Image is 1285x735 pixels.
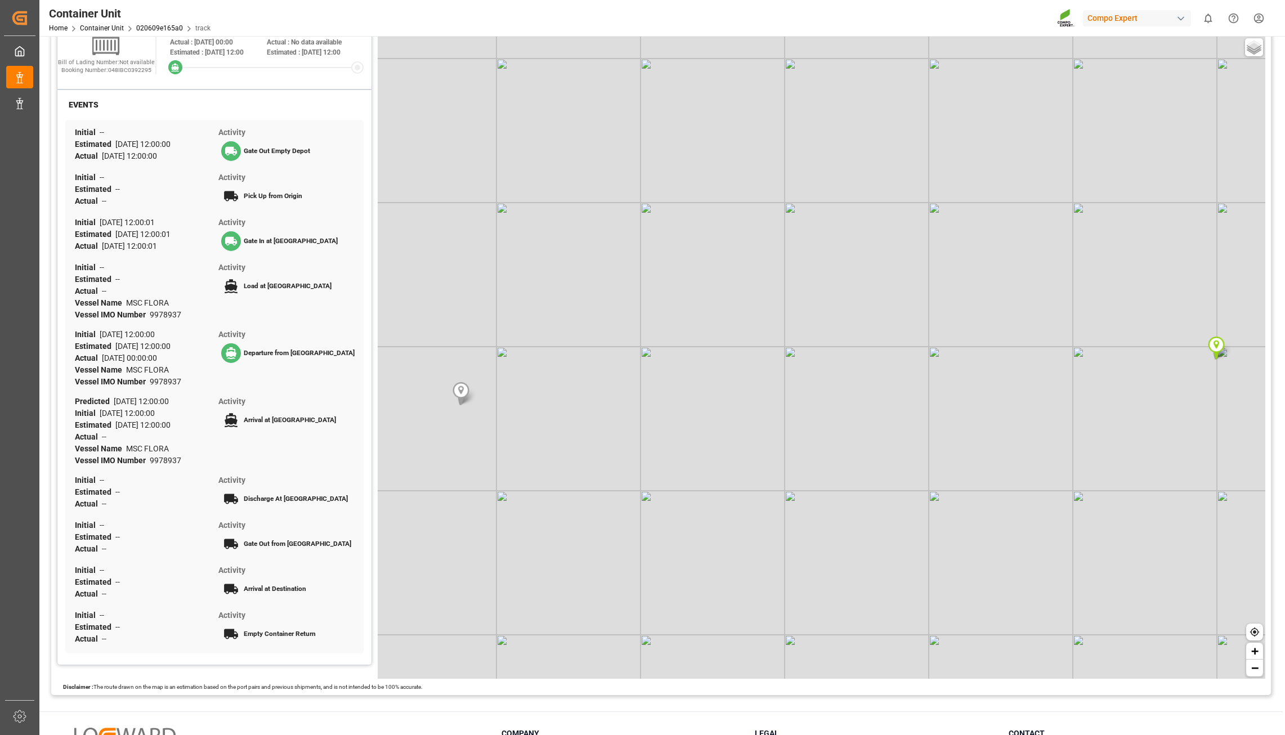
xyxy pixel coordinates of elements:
span: Vessel Name [75,298,126,307]
span: Arrival at Destination [244,585,306,593]
span: Initial [75,409,100,418]
span: Actual [75,286,102,295]
a: Home [49,24,68,32]
span: Actual [75,634,102,643]
span: -- [102,196,106,205]
span: [DATE] 12:00:00 [100,409,155,418]
span: [DATE] 12:00:00 [100,330,155,339]
span: -- [102,634,106,643]
span: -- [100,566,104,575]
span: Initial [75,566,100,575]
a: Layers [1245,38,1263,56]
span: Gate Out Empty Depot [244,147,310,155]
span: Estimated [75,342,115,351]
span: Arrival at [GEOGRAPHIC_DATA] [244,416,336,424]
span: MSC FLORA [126,298,169,307]
span: -- [115,185,120,194]
a: Container Unit [80,24,124,32]
span: Activity [218,566,245,575]
span: Initial [75,263,100,272]
div: Booking Number: 048IBC0392295 [57,66,155,74]
span: [DATE] 12:00:01 [102,241,157,250]
span: Departure from [GEOGRAPHIC_DATA] [244,349,355,357]
span: -- [102,544,106,553]
img: Marker [1208,337,1225,360]
a: Zoom in [1246,643,1263,660]
span: Estimated [75,230,115,239]
span: [DATE] 12:00:00 [115,342,171,351]
div: Bill of Lading Number: Not available [57,59,155,66]
span: Initial [75,521,100,530]
span: 9978937 [150,310,181,319]
span: -- [115,487,120,496]
img: Screenshot%202023-09-29%20at%2010.02.21.png_1712312052.png [1057,8,1075,28]
span: -- [100,263,104,272]
span: [DATE] 12:00:00 [115,140,171,149]
span: Estimated [75,185,115,194]
span: -- [100,173,104,182]
span: Estimated [75,577,115,586]
img: Marker [453,382,469,405]
span: [DATE] 12:00:00 [102,151,157,160]
span: Estimated [75,420,115,429]
span: Vessel Name [75,365,126,374]
div: Actual : No data available [267,37,364,47]
span: Initial [75,128,100,137]
span: + [1251,644,1259,658]
span: Empty Container Return [244,630,316,638]
span: Estimated [75,487,115,496]
span: MSC FLORA [126,365,169,374]
a: 020609e165a0 [136,24,183,32]
span: -- [115,622,120,631]
div: Estimated : [DATE] 12:00 [170,47,267,57]
span: [DATE] 12:00:00 [115,420,171,429]
span: 9978937 [150,456,181,465]
span: Activity [218,476,245,485]
span: Vessel Name [75,444,126,453]
span: Activity [218,263,245,272]
span: Disclaimer : [63,684,93,690]
span: − [1251,661,1259,675]
span: Activity [218,218,245,227]
span: Estimated [75,532,115,541]
span: -- [100,611,104,620]
div: Estimated : [DATE] 12:00 [267,47,364,57]
span: Initial [75,218,100,227]
div: Compo Expert [1083,10,1191,26]
span: Initial [75,476,100,485]
span: Vessel IMO Number [75,310,150,319]
span: Activity [218,397,245,406]
span: Gate In at [GEOGRAPHIC_DATA] [244,237,338,245]
span: Initial [75,173,100,182]
span: -- [102,589,106,598]
span: Actual [75,353,102,362]
span: Actual [75,241,102,250]
span: Actual [75,589,102,598]
button: show 0 new notifications [1196,6,1221,31]
span: Estimated [75,140,115,149]
a: Zoom out [1246,660,1263,676]
span: Initial [75,611,100,620]
span: -- [115,532,120,541]
span: Activity [218,611,245,620]
span: Vessel IMO Number [75,456,150,465]
span: Load at [GEOGRAPHIC_DATA] [244,282,332,290]
div: EVENTS [65,98,102,112]
div: Container Unit [49,5,211,22]
span: [DATE] 12:00:01 [115,230,171,239]
span: Vessel IMO Number [75,377,150,386]
span: Estimated [75,275,115,284]
button: Compo Expert [1083,7,1196,29]
span: Activity [218,521,245,530]
span: [DATE] 12:00:00 [114,397,169,406]
span: -- [100,128,104,137]
span: -- [100,476,104,485]
span: Activity [218,128,245,137]
span: -- [100,521,104,530]
span: -- [102,499,106,508]
span: The route drawn on the map is an estimation based on the port pairs and previous shipments, and i... [93,684,423,690]
span: -- [102,286,106,295]
span: Discharge At [GEOGRAPHIC_DATA] [244,495,348,503]
span: Actual [75,196,102,205]
span: Actual [75,432,102,441]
